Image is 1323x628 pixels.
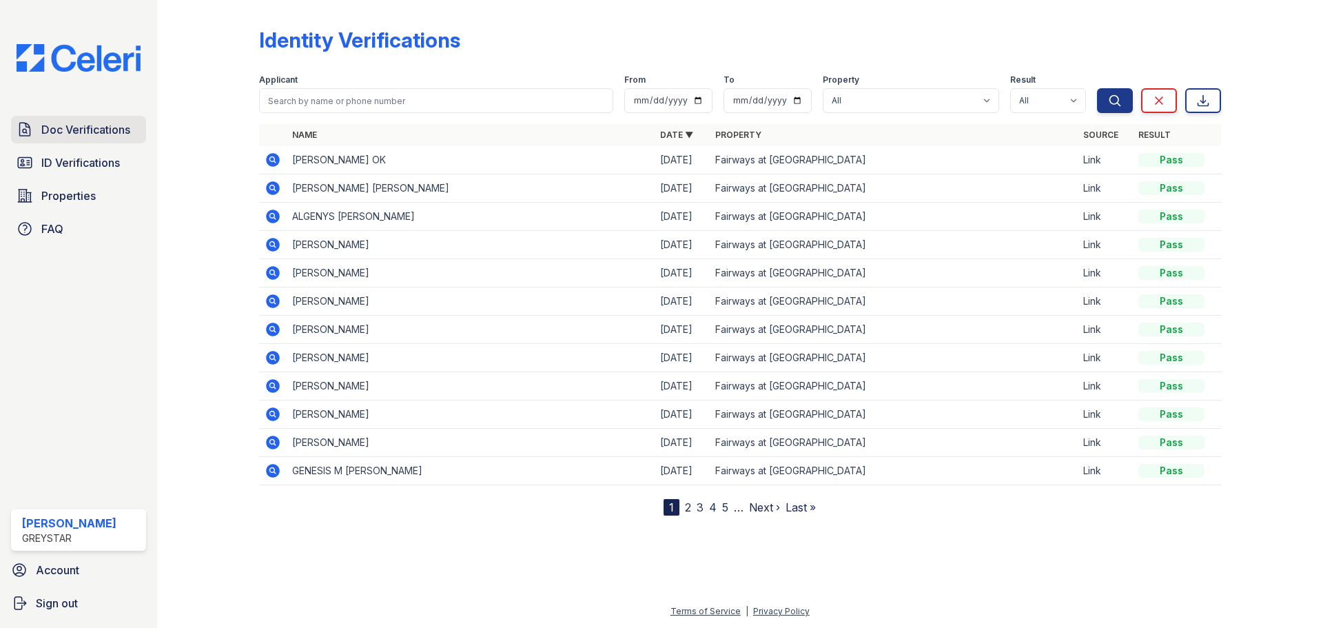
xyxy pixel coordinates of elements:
[710,457,1078,485] td: Fairways at [GEOGRAPHIC_DATA]
[746,606,748,616] div: |
[710,372,1078,401] td: Fairways at [GEOGRAPHIC_DATA]
[753,606,810,616] a: Privacy Policy
[1138,379,1204,393] div: Pass
[655,457,710,485] td: [DATE]
[36,595,78,611] span: Sign out
[1078,287,1133,316] td: Link
[655,287,710,316] td: [DATE]
[41,154,120,171] span: ID Verifications
[655,344,710,372] td: [DATE]
[6,556,152,584] a: Account
[287,401,655,429] td: [PERSON_NAME]
[287,287,655,316] td: [PERSON_NAME]
[710,316,1078,344] td: Fairways at [GEOGRAPHIC_DATA]
[287,316,655,344] td: [PERSON_NAME]
[1078,259,1133,287] td: Link
[36,562,79,578] span: Account
[1078,203,1133,231] td: Link
[1083,130,1118,140] a: Source
[287,259,655,287] td: [PERSON_NAME]
[22,531,116,545] div: Greystar
[710,174,1078,203] td: Fairways at [GEOGRAPHIC_DATA]
[624,74,646,85] label: From
[1078,429,1133,457] td: Link
[724,74,735,85] label: To
[1078,344,1133,372] td: Link
[685,500,691,514] a: 2
[1138,210,1204,223] div: Pass
[1078,316,1133,344] td: Link
[1010,74,1036,85] label: Result
[41,121,130,138] span: Doc Verifications
[664,499,679,516] div: 1
[22,515,116,531] div: [PERSON_NAME]
[1138,266,1204,280] div: Pass
[11,116,146,143] a: Doc Verifications
[697,500,704,514] a: 3
[287,203,655,231] td: ALGENYS [PERSON_NAME]
[710,146,1078,174] td: Fairways at [GEOGRAPHIC_DATA]
[287,344,655,372] td: [PERSON_NAME]
[287,457,655,485] td: GENESIS M [PERSON_NAME]
[292,130,317,140] a: Name
[655,259,710,287] td: [DATE]
[1138,323,1204,336] div: Pass
[655,401,710,429] td: [DATE]
[710,401,1078,429] td: Fairways at [GEOGRAPHIC_DATA]
[710,429,1078,457] td: Fairways at [GEOGRAPHIC_DATA]
[287,372,655,401] td: [PERSON_NAME]
[655,231,710,259] td: [DATE]
[1078,457,1133,485] td: Link
[259,28,460,52] div: Identity Verifications
[710,344,1078,372] td: Fairways at [GEOGRAPHIC_DATA]
[287,174,655,203] td: [PERSON_NAME] [PERSON_NAME]
[1078,174,1133,203] td: Link
[1078,231,1133,259] td: Link
[1078,146,1133,174] td: Link
[709,500,717,514] a: 4
[287,146,655,174] td: [PERSON_NAME] OK
[1138,294,1204,308] div: Pass
[287,429,655,457] td: [PERSON_NAME]
[41,188,96,204] span: Properties
[823,74,859,85] label: Property
[6,44,152,72] img: CE_Logo_Blue-a8612792a0a2168367f1c8372b55b34899dd931a85d93a1a3d3e32e68fde9ad4.png
[749,500,780,514] a: Next ›
[11,149,146,176] a: ID Verifications
[710,231,1078,259] td: Fairways at [GEOGRAPHIC_DATA]
[1078,372,1133,401] td: Link
[41,221,63,237] span: FAQ
[670,606,741,616] a: Terms of Service
[287,231,655,259] td: [PERSON_NAME]
[1138,130,1171,140] a: Result
[710,203,1078,231] td: Fairways at [GEOGRAPHIC_DATA]
[1138,153,1204,167] div: Pass
[734,499,743,516] span: …
[1078,401,1133,429] td: Link
[722,500,728,514] a: 5
[710,259,1078,287] td: Fairways at [GEOGRAPHIC_DATA]
[655,429,710,457] td: [DATE]
[259,74,298,85] label: Applicant
[11,215,146,243] a: FAQ
[1138,407,1204,421] div: Pass
[1138,181,1204,195] div: Pass
[715,130,761,140] a: Property
[710,287,1078,316] td: Fairways at [GEOGRAPHIC_DATA]
[11,182,146,210] a: Properties
[655,372,710,401] td: [DATE]
[655,316,710,344] td: [DATE]
[786,500,816,514] a: Last »
[655,203,710,231] td: [DATE]
[1138,436,1204,449] div: Pass
[1138,238,1204,252] div: Pass
[259,88,613,113] input: Search by name or phone number
[1138,464,1204,478] div: Pass
[655,146,710,174] td: [DATE]
[6,589,152,617] a: Sign out
[1138,351,1204,365] div: Pass
[655,174,710,203] td: [DATE]
[660,130,693,140] a: Date ▼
